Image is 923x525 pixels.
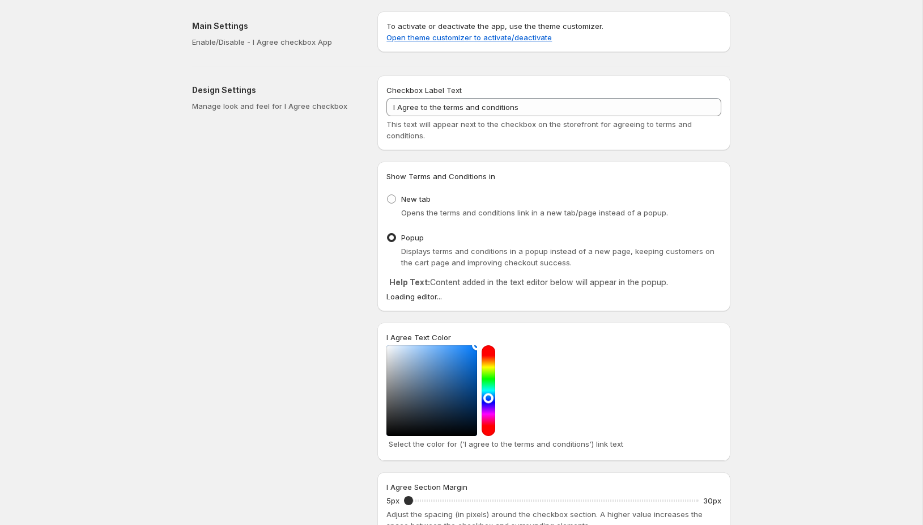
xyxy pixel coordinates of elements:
span: New tab [401,194,431,204]
label: I Agree Text Color [386,332,451,343]
span: Displays terms and conditions in a popup instead of a new page, keeping customers on the cart pag... [401,247,714,267]
p: Content added in the text editor below will appear in the popup. [389,277,718,288]
h2: Main Settings [192,20,359,32]
p: 5px [386,495,399,506]
a: Open theme customizer to activate/deactivate [386,33,552,42]
p: 30px [703,495,721,506]
span: Opens the terms and conditions link in a new tab/page instead of a popup. [401,208,668,217]
span: I Agree Section Margin [386,482,467,492]
span: Popup [401,233,424,242]
span: This text will appear next to the checkbox on the storefront for agreeing to terms and conditions. [386,120,692,140]
strong: Help Text: [389,277,430,287]
span: Checkbox Label Text [386,86,462,95]
h2: Design Settings [192,84,359,96]
div: Loading editor... [386,291,721,302]
iframe: Tidio Chat [768,452,918,505]
p: Manage look and feel for I Agree checkbox [192,100,359,112]
p: To activate or deactivate the app, use the theme customizer. [386,20,721,43]
p: Enable/Disable - I Agree checkbox App [192,36,359,48]
span: Show Terms and Conditions in [386,172,495,181]
p: Select the color for ('I agree to the terms and conditions') link text [389,438,719,450]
